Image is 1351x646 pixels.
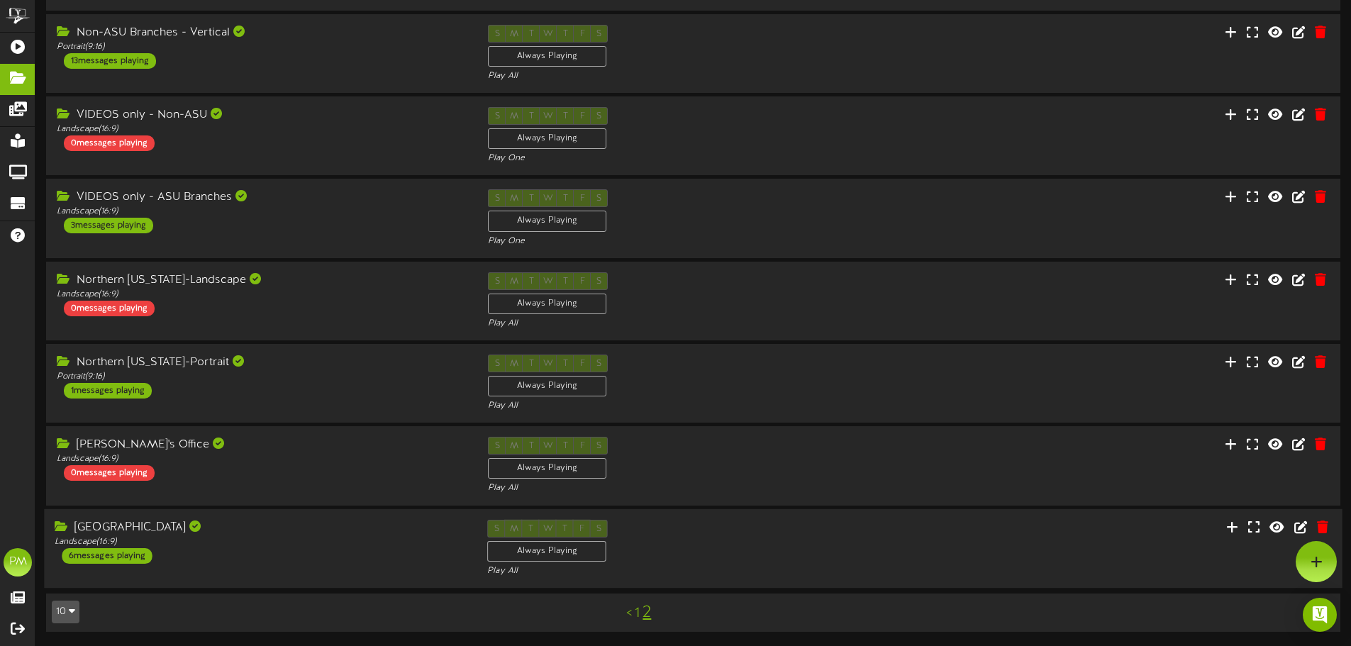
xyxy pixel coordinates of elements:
div: 13 messages playing [64,53,156,69]
div: 0 messages playing [64,135,155,151]
div: Northern [US_STATE]-Portrait [57,355,467,371]
div: VIDEOS only - Non-ASU [57,107,467,123]
div: Non-ASU Branches - Vertical [57,25,467,41]
div: Landscape ( 16:9 ) [57,289,467,301]
div: Play All [488,318,898,330]
button: 10 [52,601,79,623]
div: Open Intercom Messenger [1303,598,1337,632]
div: [PERSON_NAME]'s Office [57,437,467,453]
a: 1 [635,606,640,621]
div: [GEOGRAPHIC_DATA] [55,519,466,535]
div: Landscape ( 16:9 ) [57,123,467,135]
a: 2 [643,603,651,622]
div: VIDEOS only - ASU Branches [57,189,467,206]
div: Always Playing [488,458,606,479]
a: < [626,606,632,621]
div: Play All [488,400,898,412]
div: Play One [488,235,898,247]
div: 6 messages playing [62,548,152,564]
div: 1 messages playing [64,383,152,399]
div: 0 messages playing [64,301,155,316]
div: Always Playing [488,211,606,231]
div: Landscape ( 16:9 ) [57,206,467,218]
div: Play All [488,482,898,494]
div: Always Playing [488,376,606,396]
div: Northern [US_STATE]-Landscape [57,272,467,289]
div: Always Playing [488,294,606,314]
div: PM [4,548,32,577]
div: Always Playing [487,540,606,561]
div: Portrait ( 9:16 ) [57,371,467,383]
div: Always Playing [488,46,606,67]
div: Play One [488,152,898,165]
div: Landscape ( 16:9 ) [57,453,467,465]
div: Play All [487,565,899,577]
div: Landscape ( 16:9 ) [55,535,466,547]
div: 0 messages playing [64,465,155,481]
div: 3 messages playing [64,218,153,233]
div: Play All [488,70,898,82]
div: Always Playing [488,128,606,149]
div: Portrait ( 9:16 ) [57,41,467,53]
